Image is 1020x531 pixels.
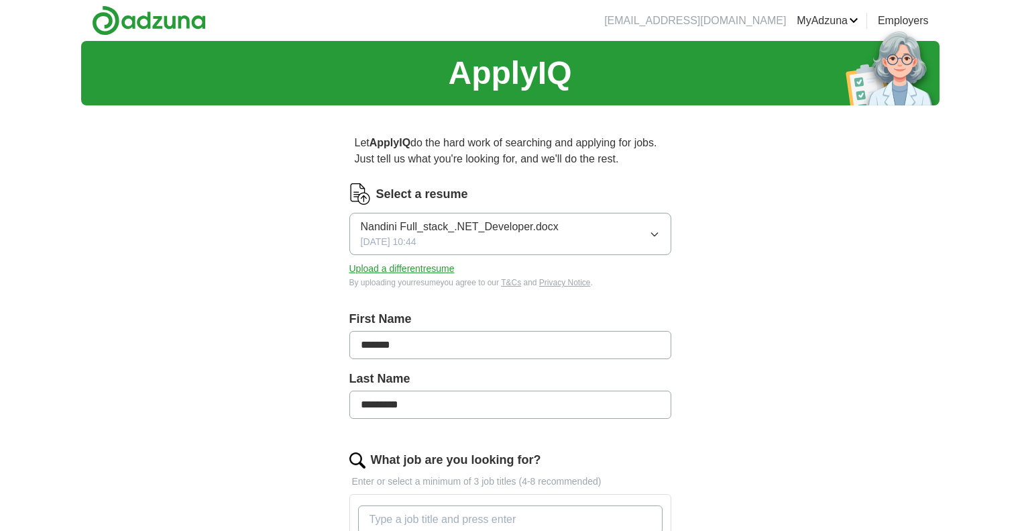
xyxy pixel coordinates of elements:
[370,137,410,148] strong: ApplyIQ
[349,277,671,289] div: By uploading your resume you agree to our and .
[371,451,541,469] label: What job are you looking for?
[797,13,858,29] a: MyAdzuna
[604,13,786,29] li: [EMAIL_ADDRESS][DOMAIN_NAME]
[349,213,671,255] button: Nandini Full_stack_.NET_Developer.docx[DATE] 10:44
[349,310,671,328] label: First Name
[92,5,206,36] img: Adzuna logo
[539,278,591,287] a: Privacy Notice
[878,13,929,29] a: Employers
[349,452,365,469] img: search.png
[361,235,416,249] span: [DATE] 10:44
[349,370,671,388] label: Last Name
[349,130,671,173] p: Let do the hard work of searching and applying for jobs. Just tell us what you're looking for, an...
[349,262,455,276] button: Upload a differentresume
[349,183,371,205] img: CV Icon
[376,185,468,203] label: Select a resume
[448,49,571,97] h1: ApplyIQ
[361,219,559,235] span: Nandini Full_stack_.NET_Developer.docx
[349,475,671,489] p: Enter or select a minimum of 3 job titles (4-8 recommended)
[501,278,521,287] a: T&Cs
